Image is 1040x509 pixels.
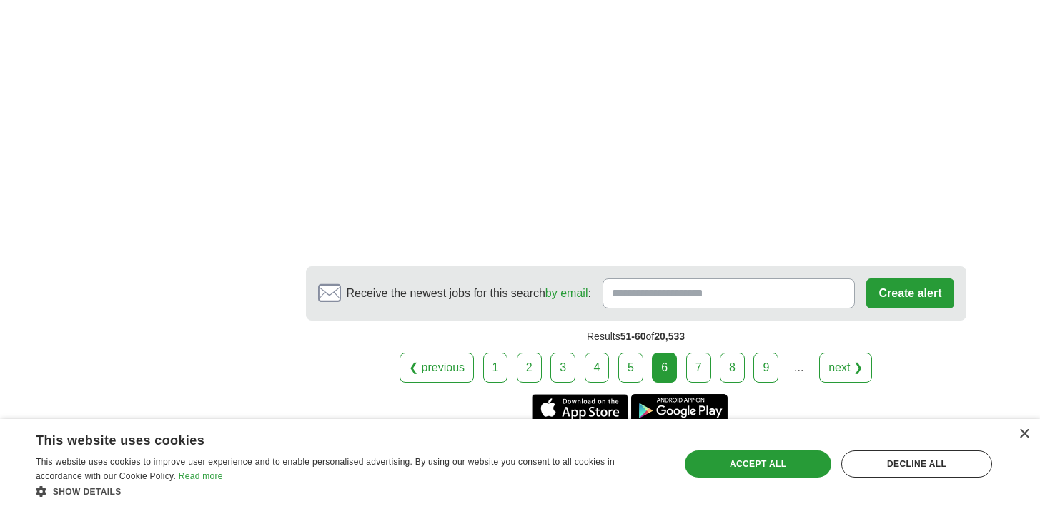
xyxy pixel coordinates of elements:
div: Close [1019,429,1029,440]
a: 9 [753,353,778,383]
span: Receive the newest jobs for this search : [347,285,591,302]
a: 3 [550,353,575,383]
a: 8 [720,353,745,383]
div: This website uses cookies [36,428,625,449]
a: Get the Android app [631,394,728,423]
span: 51-60 [620,331,646,342]
div: Results of [306,321,966,353]
a: ❮ previous [400,353,474,383]
div: Show details [36,484,660,498]
a: Read more, opens a new window [179,471,223,481]
div: Decline all [841,450,992,478]
a: by email [545,287,588,299]
a: 7 [686,353,711,383]
a: next ❯ [819,353,872,383]
a: 2 [517,353,542,383]
a: Get the iPhone app [532,394,628,423]
span: Show details [53,487,122,497]
div: Accept all [685,450,831,478]
span: This website uses cookies to improve user experience and to enable personalised advertising. By u... [36,457,615,481]
a: 4 [585,353,610,383]
div: ... [785,353,813,382]
button: Create alert [866,278,954,308]
span: 20,533 [654,331,685,342]
a: 5 [618,353,643,383]
div: 6 [652,353,677,383]
a: 1 [483,353,508,383]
